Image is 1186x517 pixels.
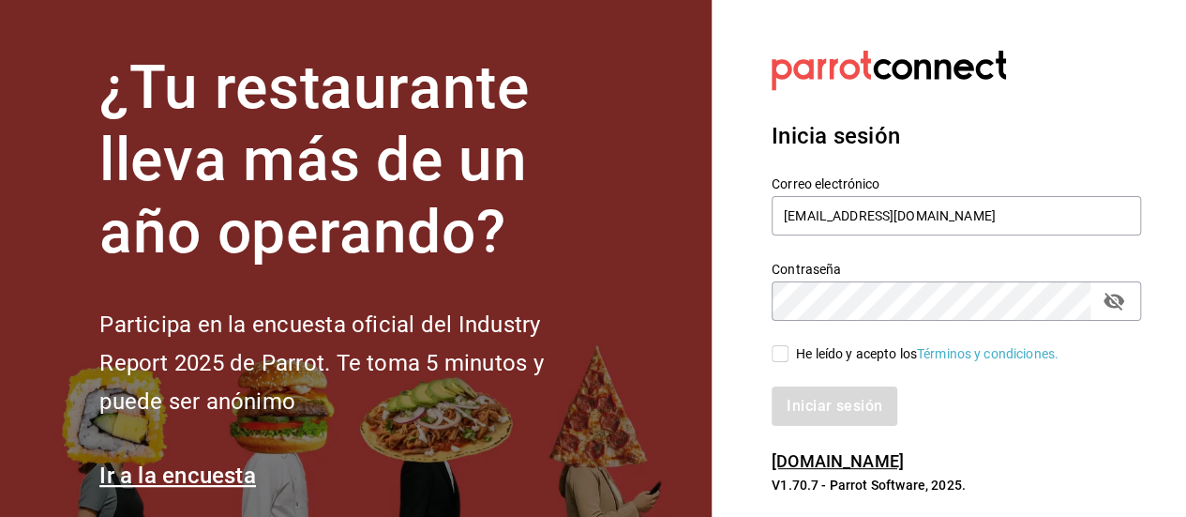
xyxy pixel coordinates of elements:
[99,53,606,268] h1: ¿Tu restaurante lleva más de un año operando?
[99,463,256,489] a: Ir a la encuesta
[796,344,1058,364] div: He leído y acepto los
[772,451,904,471] a: [DOMAIN_NAME]
[1098,285,1130,317] button: passwordField
[772,263,1141,276] label: Contraseña
[99,306,606,420] h2: Participa en la encuesta oficial del Industry Report 2025 de Parrot. Te toma 5 minutos y puede se...
[772,196,1141,236] input: Ingresa tu correo electrónico
[772,119,1141,153] h3: Inicia sesión
[917,346,1058,361] a: Términos y condiciones.
[772,476,1141,494] p: V1.70.7 - Parrot Software, 2025.
[772,177,1141,190] label: Correo electrónico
